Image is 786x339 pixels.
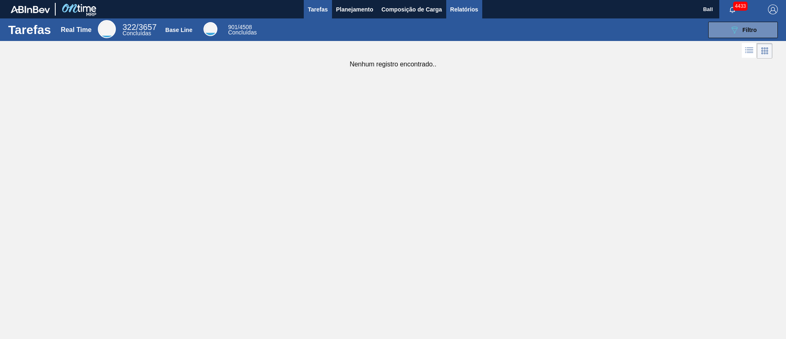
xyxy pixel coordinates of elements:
[742,43,757,59] div: Visão em Lista
[122,30,151,36] span: Concluídas
[708,22,778,38] button: Filtro
[122,24,156,36] div: Real Time
[228,24,252,30] span: / 4508
[165,27,192,33] div: Base Line
[450,5,478,14] span: Relatórios
[122,23,136,32] span: 322
[719,4,745,15] button: Notificações
[757,43,772,59] div: Visão em Cards
[743,27,757,33] span: Filtro
[336,5,373,14] span: Planejamento
[733,2,748,11] span: 4433
[382,5,442,14] span: Composição de Carga
[228,24,237,30] span: 901
[308,5,328,14] span: Tarefas
[98,20,116,38] div: Real Time
[228,29,257,36] span: Concluídas
[768,5,778,14] img: Logout
[11,6,50,13] img: TNhmsLtSVTkK8tSr43FrP2fwEKptu5GPRR3wAAAABJRU5ErkJggg==
[61,26,91,34] div: Real Time
[8,25,51,34] h1: Tarefas
[203,22,217,36] div: Base Line
[228,25,257,35] div: Base Line
[122,23,156,32] span: / 3657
